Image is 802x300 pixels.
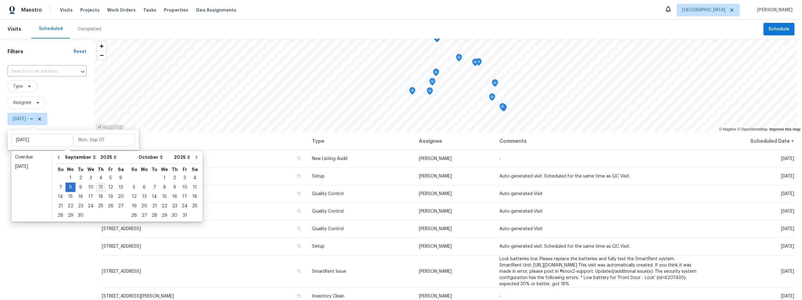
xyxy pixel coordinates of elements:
[86,173,96,183] div: Wed Sep 03 2025
[296,226,302,231] button: Copy Address
[87,167,94,172] abbr: Wednesday
[129,192,139,201] div: 12
[172,153,192,162] select: Year
[96,183,106,192] div: Thu Sep 11 2025
[55,201,65,211] div: Sun Sep 21 2025
[312,174,325,178] span: Setup
[312,244,325,249] span: Setup
[139,211,149,220] div: 27
[106,173,116,182] div: 5
[169,192,180,201] div: 16
[74,134,135,146] input: Mon, Sep 07
[13,83,23,90] span: Type
[180,183,190,192] div: Fri Oct 10 2025
[180,173,190,182] div: 3
[164,7,188,13] span: Properties
[159,192,169,201] div: 15
[149,211,159,220] div: Tue Oct 28 2025
[102,294,174,298] span: [STREET_ADDRESS][PERSON_NAME]
[8,67,69,76] input: Search for an address...
[169,192,180,201] div: Thu Oct 16 2025
[96,202,106,210] div: 25
[76,211,86,220] div: 30
[137,153,172,162] select: Month
[139,183,149,192] div: Mon Oct 06 2025
[139,183,149,192] div: 6
[78,167,83,172] abbr: Tuesday
[86,183,96,192] div: Wed Sep 10 2025
[499,257,696,286] span: Lock batteries low. Please replace the batteries and fully test the SmartRent system. SmartRent U...
[106,173,116,183] div: Fri Sep 05 2025
[131,167,137,172] abbr: Sunday
[763,23,794,36] button: Schedule
[419,294,452,298] span: [PERSON_NAME]
[76,201,86,211] div: Tue Sep 23 2025
[169,201,180,211] div: Thu Oct 23 2025
[55,192,65,201] div: Sun Sep 14 2025
[499,294,501,298] span: -
[99,153,118,162] select: Year
[296,243,302,249] button: Copy Address
[15,163,48,170] div: [DATE]
[97,51,106,60] span: Zoom out
[13,100,31,106] span: Assignee
[129,192,139,201] div: Sun Oct 12 2025
[427,87,433,97] div: Map marker
[682,7,725,13] span: [GEOGRAPHIC_DATA]
[106,201,116,211] div: Fri Sep 26 2025
[419,174,452,178] span: [PERSON_NAME]
[86,183,96,192] div: 10
[180,211,190,220] div: Fri Oct 31 2025
[98,167,104,172] abbr: Thursday
[65,183,76,192] div: Mon Sep 08 2025
[472,59,478,68] div: Map marker
[76,211,86,220] div: Tue Sep 30 2025
[86,173,96,182] div: 3
[86,192,96,201] div: 17
[96,201,106,211] div: Thu Sep 25 2025
[419,192,452,196] span: [PERSON_NAME]
[169,173,180,183] div: Thu Oct 02 2025
[65,211,76,220] div: 29
[96,123,123,131] a: Mapbox homepage
[152,167,157,172] abbr: Tuesday
[180,192,190,201] div: 17
[39,26,63,32] div: Scheduled
[419,244,452,249] span: [PERSON_NAME]
[149,201,159,211] div: Tue Oct 21 2025
[434,35,440,44] div: Map marker
[55,183,65,192] div: 7
[76,202,86,210] div: 23
[116,173,126,183] div: Sat Sep 06 2025
[149,202,159,210] div: 21
[312,192,344,196] span: Quality Control
[86,192,96,201] div: Wed Sep 17 2025
[116,183,126,192] div: Sat Sep 13 2025
[96,173,106,183] div: Thu Sep 04 2025
[196,7,237,13] span: Geo Assignments
[159,211,169,220] div: Wed Oct 29 2025
[149,183,159,192] div: Tue Oct 07 2025
[97,42,106,51] button: Zoom in
[161,167,168,172] abbr: Wednesday
[65,211,76,220] div: Mon Sep 29 2025
[737,127,768,132] a: OpenStreetMap
[702,132,794,150] th: Scheduled Date ↑
[296,173,302,179] button: Copy Address
[96,192,106,201] div: 18
[55,211,65,220] div: 28
[86,201,96,211] div: Wed Sep 24 2025
[65,173,76,183] div: Mon Sep 01 2025
[296,191,302,196] button: Copy Address
[106,192,116,201] div: Fri Sep 19 2025
[8,49,74,55] h1: Filters
[159,202,169,210] div: 22
[76,183,86,192] div: Tue Sep 09 2025
[107,7,136,13] span: Work Orders
[102,269,141,274] span: [STREET_ADDRESS]
[13,153,50,220] ul: Date picker shortcuts
[106,183,116,192] div: 12
[180,202,190,210] div: 24
[296,156,302,161] button: Copy Address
